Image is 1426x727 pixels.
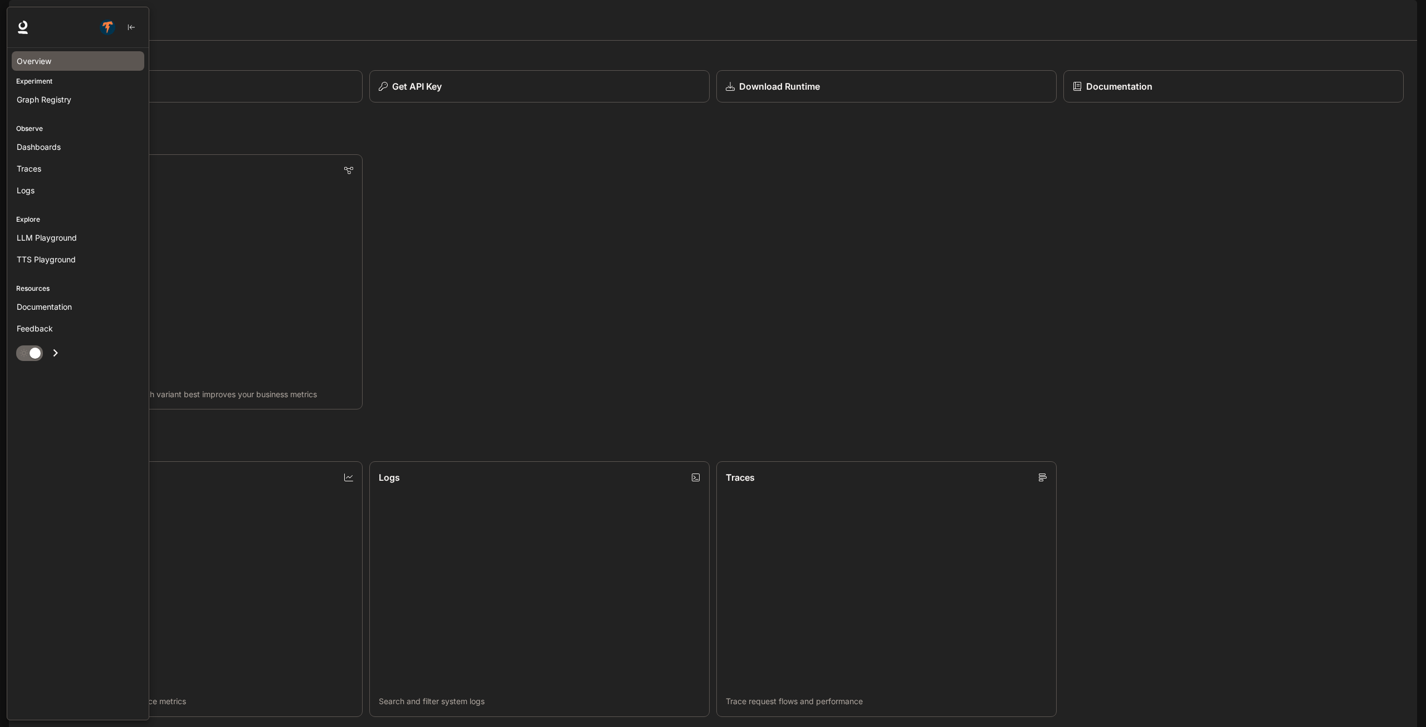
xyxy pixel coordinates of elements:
[22,54,1404,66] h2: Shortcuts
[17,184,35,196] span: Logs
[379,696,700,707] p: Search and filter system logs
[739,80,820,93] p: Download Runtime
[726,696,1047,707] p: Trace request flows and performance
[7,124,149,134] p: Observe
[379,471,400,484] p: Logs
[7,284,149,294] p: Resources
[17,141,61,153] span: Dashboards
[43,341,68,364] button: Open drawer
[17,55,51,67] span: Overview
[1063,70,1404,103] a: Documentation
[12,159,144,178] a: Traces
[32,389,353,400] p: Run A/B tests and discover which variant best improves your business metrics
[17,232,77,243] span: LLM Playground
[7,214,149,225] p: Explore
[17,163,41,174] span: Traces
[12,297,144,316] a: Documentation
[369,70,710,103] button: Get API Key
[12,180,144,200] a: Logs
[716,461,1057,716] a: TracesTrace request flows and performance
[12,51,144,71] a: Overview
[32,696,353,707] p: View and analyze your workspace metrics
[17,323,53,334] span: Feedback
[7,76,149,86] p: Experiment
[17,94,71,105] span: Graph Registry
[17,253,76,265] span: TTS Playground
[22,445,1404,457] h2: Observe
[100,19,115,35] img: User avatar
[30,347,41,359] span: Dark mode toggle
[392,80,442,93] p: Get API Key
[96,16,119,38] button: User avatar
[726,471,755,484] p: Traces
[22,138,1404,150] h2: Experiment
[369,461,710,716] a: LogsSearch and filter system logs
[1086,80,1152,93] p: Documentation
[12,90,144,109] a: Graph Registry
[12,250,144,269] a: TTS Playground
[22,461,363,716] a: DashboardsView and analyze your workspace metrics
[12,228,144,247] a: LLM Playground
[17,301,72,313] span: Documentation
[12,137,144,157] a: Dashboards
[716,70,1057,103] a: Download Runtime
[22,154,363,409] a: Graph RegistryRun A/B tests and discover which variant best improves your business metrics
[22,70,363,103] a: View Traces
[12,319,144,338] a: Feedback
